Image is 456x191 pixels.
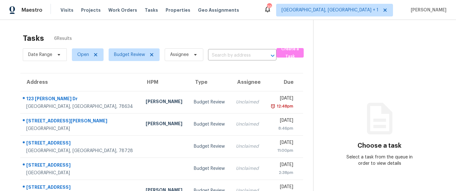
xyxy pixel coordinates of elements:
[269,139,293,147] div: [DATE]
[270,103,275,109] img: Overdue Alarm Icon
[141,73,188,91] th: HPM
[54,35,72,42] span: 6 Results
[280,46,301,60] span: Create a Task
[275,103,293,109] div: 12:48pm
[26,118,136,126] div: [STREET_ADDRESS][PERSON_NAME]
[23,35,44,41] h2: Tasks
[26,126,136,132] div: [GEOGRAPHIC_DATA]
[264,73,303,91] th: Due
[236,99,259,105] div: Unclaimed
[269,162,293,169] div: [DATE]
[194,143,226,150] div: Budget Review
[269,95,293,103] div: [DATE]
[268,51,277,60] button: Open
[194,99,226,105] div: Budget Review
[26,103,136,110] div: [GEOGRAPHIC_DATA], [GEOGRAPHIC_DATA], 78634
[189,73,231,91] th: Type
[81,7,101,13] span: Projects
[26,162,136,170] div: [STREET_ADDRESS]
[20,73,141,91] th: Address
[77,52,89,58] span: Open
[276,48,304,58] button: Create a Task
[194,165,226,172] div: Budget Review
[145,8,158,12] span: Tasks
[146,120,183,128] div: [PERSON_NAME]
[198,7,239,13] span: Geo Assignments
[346,154,413,167] div: Select a task from the queue in order to view details
[358,143,402,149] h3: Choose a task
[236,165,259,172] div: Unclaimed
[269,147,293,154] div: 11:00pm
[108,7,137,13] span: Work Orders
[170,52,189,58] span: Assignee
[269,169,293,176] div: 2:38pm
[28,52,52,58] span: Date Range
[146,98,183,106] div: [PERSON_NAME]
[26,148,136,154] div: [GEOGRAPHIC_DATA], [GEOGRAPHIC_DATA], 78728
[166,7,190,13] span: Properties
[60,7,73,13] span: Visits
[269,125,293,132] div: 8:46pm
[269,117,293,125] div: [DATE]
[267,4,271,10] div: 39
[194,121,226,127] div: Budget Review
[282,7,378,13] span: [GEOGRAPHIC_DATA], [GEOGRAPHIC_DATA] + 1
[114,52,145,58] span: Budget Review
[22,7,42,13] span: Maestro
[26,140,136,148] div: [STREET_ADDRESS]
[408,7,446,13] span: [PERSON_NAME]
[231,73,264,91] th: Assignee
[26,95,136,103] div: 123 [PERSON_NAME] Dr
[208,51,259,60] input: Search by address
[236,143,259,150] div: Unclaimed
[236,121,259,127] div: Unclaimed
[26,170,136,176] div: [GEOGRAPHIC_DATA]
